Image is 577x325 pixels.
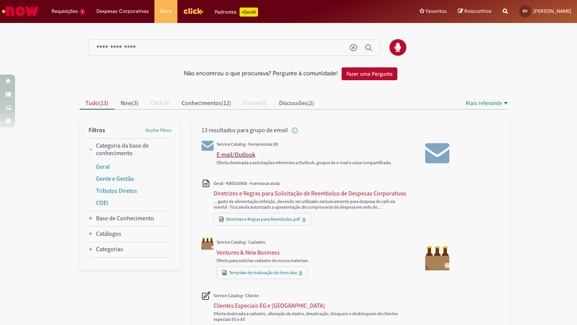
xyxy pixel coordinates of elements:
[79,9,85,15] span: 1
[533,8,571,14] span: [PERSON_NAME]
[240,8,258,17] p: +GenAi
[458,8,492,15] a: Rascunhos
[183,5,203,17] img: click_logo_yellow_360x200.png
[52,8,78,15] span: Requisições
[342,67,397,80] button: Fazer uma Pergunta
[96,8,149,15] span: Despesas Corporativas
[523,9,528,14] span: RV
[215,8,258,17] div: Padroniza
[1,4,40,19] img: ServiceNow
[184,70,338,77] h2: Não encontrou o que procurava? Pergunte à comunidade!
[160,8,172,15] span: More
[464,8,492,15] span: Rascunhos
[426,8,447,15] span: Favoritos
